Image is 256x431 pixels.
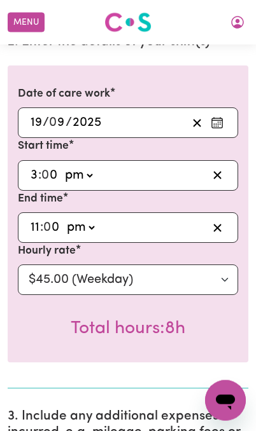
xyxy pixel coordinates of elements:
[50,113,66,132] input: --
[205,380,246,421] iframe: Button to launch messaging window, conversation in progress
[104,8,152,37] a: Careseekers logo
[104,11,152,34] img: Careseekers logo
[30,166,38,185] input: --
[42,166,59,185] input: --
[41,169,49,182] span: 0
[71,320,185,338] span: Total hours worked: 8 hours
[43,221,51,234] span: 0
[18,86,110,102] label: Date of care work
[18,243,76,259] label: Hourly rate
[43,116,49,130] span: /
[18,191,63,207] label: End time
[40,221,43,235] span: :
[30,113,43,132] input: --
[66,116,72,130] span: /
[18,138,69,154] label: Start time
[207,113,227,132] button: Enter the date of care work
[187,113,207,132] button: Clear date
[38,168,41,182] span: :
[44,218,60,237] input: --
[72,113,102,132] input: ----
[30,218,40,237] input: --
[49,116,57,129] span: 0
[8,13,45,32] button: Menu
[224,11,251,33] button: My Account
